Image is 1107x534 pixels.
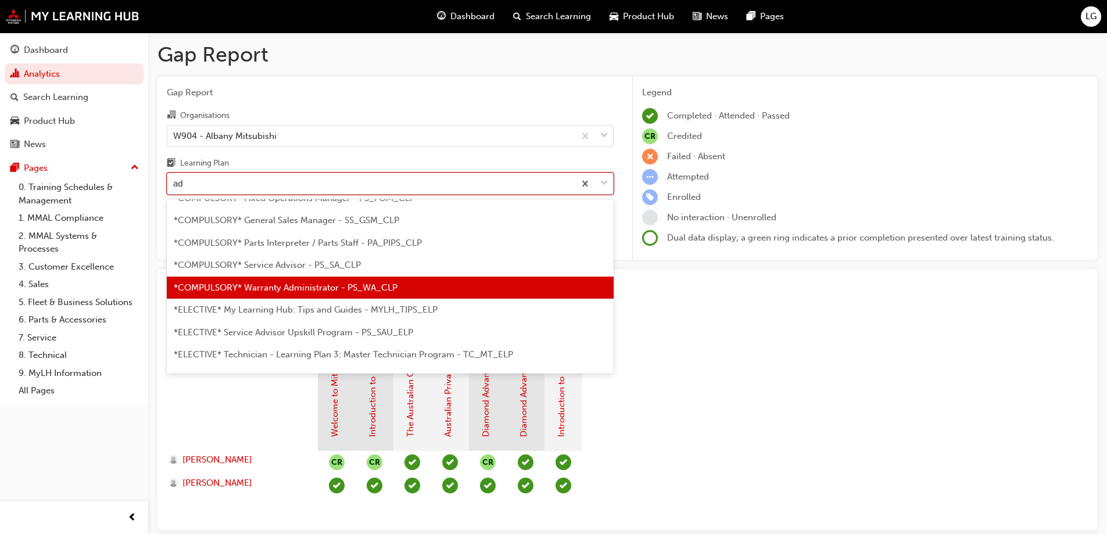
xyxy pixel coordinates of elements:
[329,454,345,470] button: null-icon
[5,157,144,179] button: Pages
[683,5,737,28] a: news-iconNews
[556,478,571,493] span: learningRecordVerb_PASS-icon
[14,178,144,209] a: 0. Training Schedules & Management
[667,131,702,141] span: Credited
[600,176,608,191] span: down-icon
[667,232,1054,243] span: Dual data display; a green ring indicates a prior completion presented over latest training status.
[24,44,68,57] div: Dashboard
[610,9,618,24] span: car-icon
[174,215,399,225] span: *COMPULSORY* General Sales Manager - SS_GSM_CLP
[167,86,614,99] span: Gap Report
[367,478,382,493] span: learningRecordVerb_PASS-icon
[10,163,19,174] span: pages-icon
[556,316,567,437] a: Introduction to MiDealerAssist
[169,453,307,467] a: [PERSON_NAME]
[600,5,683,28] a: car-iconProduct Hub
[14,227,144,258] a: 2. MMAL Systems & Processes
[14,329,144,347] a: 7. Service
[173,178,184,188] input: Learning Plan
[600,128,608,144] span: down-icon
[693,9,701,24] span: news-icon
[1081,6,1101,27] button: LG
[518,454,533,470] span: learningRecordVerb_PASS-icon
[5,63,144,85] a: Analytics
[404,454,420,470] span: learningRecordVerb_PASS-icon
[706,10,728,23] span: News
[167,110,175,121] span: organisation-icon
[480,454,496,470] button: null-icon
[513,9,521,24] span: search-icon
[174,372,346,382] span: Practice - Course Enrolment - Practice 101
[167,159,175,169] span: learningplan-icon
[667,212,776,223] span: No interaction · Unenrolled
[14,382,144,400] a: All Pages
[14,311,144,329] a: 6. Parts & Accessories
[174,327,413,338] span: *ELECTIVE* Service Advisor Upskill Program - PS_SAU_ELP
[174,282,397,293] span: *COMPULSORY* Warranty Administrator - PS_WA_CLP
[450,10,495,23] span: Dashboard
[623,10,674,23] span: Product Hub
[173,129,277,142] div: W904 - Albany Mitsubishi
[504,5,600,28] a: search-iconSearch Learning
[24,138,46,151] div: News
[642,210,658,225] span: learningRecordVerb_NONE-icon
[367,454,382,470] button: null-icon
[14,258,144,276] a: 3. Customer Excellence
[737,5,793,28] a: pages-iconPages
[5,134,144,155] a: News
[518,478,533,493] span: learningRecordVerb_PASS-icon
[480,478,496,493] span: learningRecordVerb_PASS-icon
[5,87,144,108] a: Search Learning
[404,478,420,493] span: learningRecordVerb_PASS-icon
[14,346,144,364] a: 8. Technical
[642,108,658,124] span: learningRecordVerb_COMPLETE-icon
[5,110,144,132] a: Product Hub
[10,45,19,56] span: guage-icon
[24,114,75,128] div: Product Hub
[329,478,345,493] span: learningRecordVerb_COMPLETE-icon
[174,304,438,315] span: *ELECTIVE* My Learning Hub: Tips and Guides - MYLH_TIPS_ELP
[667,192,701,202] span: Enrolled
[747,9,755,24] span: pages-icon
[667,110,790,121] span: Completed · Attended · Passed
[428,5,504,28] a: guage-iconDashboard
[442,454,458,470] span: learningRecordVerb_PASS-icon
[180,157,229,169] div: Learning Plan
[642,149,658,164] span: learningRecordVerb_FAIL-icon
[10,116,19,127] span: car-icon
[24,162,48,175] div: Pages
[667,171,709,182] span: Attempted
[174,238,422,248] span: *COMPULSORY* Parts Interpreter / Parts Staff - PA_PIPS_CLP
[526,10,591,23] span: Search Learning
[642,169,658,185] span: learningRecordVerb_ATTEMPT-icon
[10,69,19,80] span: chart-icon
[5,40,144,61] a: Dashboard
[174,260,361,270] span: *COMPULSORY* Service Advisor - PS_SA_CLP
[5,37,144,157] button: DashboardAnalyticsSearch LearningProduct HubNews
[14,364,144,382] a: 9. MyLH Information
[556,454,571,470] span: learningRecordVerb_PASS-icon
[174,193,415,203] span: *COMPULSORY* Fixed Operations Manager - PS_FOM_CLP
[667,151,725,162] span: Failed · Absent
[169,476,307,490] a: [PERSON_NAME]
[642,189,658,205] span: learningRecordVerb_ENROLL-icon
[174,349,513,360] span: *ELECTIVE* Technician - Learning Plan 3: Master Technician Program - TC_MT_ELP
[642,128,658,144] span: null-icon
[14,293,144,311] a: 5. Fleet & Business Solutions
[437,9,446,24] span: guage-icon
[10,92,19,103] span: search-icon
[6,9,139,24] img: mmal
[157,42,1098,67] h1: Gap Report
[760,10,784,23] span: Pages
[10,139,19,150] span: news-icon
[180,110,230,121] div: Organisations
[182,476,252,490] span: [PERSON_NAME]
[1085,10,1097,23] span: LG
[442,478,458,493] span: learningRecordVerb_PASS-icon
[23,91,88,104] div: Search Learning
